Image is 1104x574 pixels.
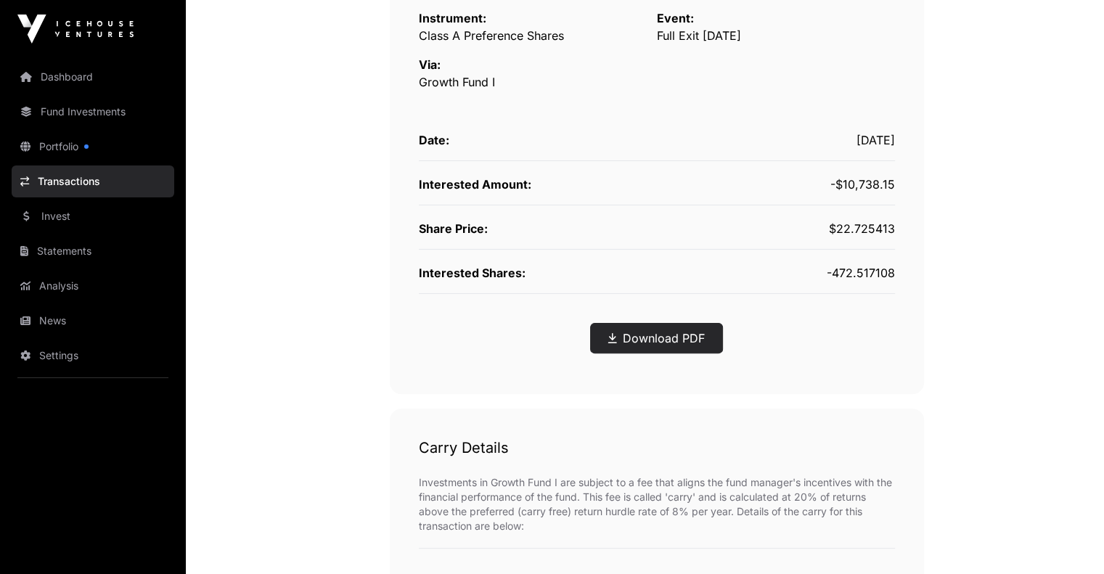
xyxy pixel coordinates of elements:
[12,165,174,197] a: Transactions
[419,266,526,280] span: Interested Shares:
[12,235,174,267] a: Statements
[12,270,174,302] a: Analysis
[419,28,564,43] span: Class A Preference Shares
[657,220,895,237] div: $22.725413
[1031,504,1104,574] iframe: Chat Widget
[419,475,895,533] p: Investments in Growth Fund I are subject to a fee that aligns the fund manager's incentives with ...
[590,323,723,353] button: Download PDF
[12,61,174,93] a: Dashboard
[657,131,895,149] div: [DATE]
[419,438,895,458] h1: Carry Details
[419,221,488,236] span: Share Price:
[12,340,174,372] a: Settings
[657,28,741,43] span: Full Exit [DATE]
[12,200,174,232] a: Invest
[419,75,495,89] a: Growth Fund I
[12,131,174,163] a: Portfolio
[419,133,449,147] span: Date:
[12,96,174,128] a: Fund Investments
[657,11,694,25] span: Event:
[657,264,895,282] div: -472.517108
[12,305,174,337] a: News
[17,15,134,44] img: Icehouse Ventures Logo
[419,11,486,25] span: Instrument:
[419,57,441,72] span: Via:
[657,176,895,193] div: -$10,738.15
[608,329,705,347] a: Download PDF
[419,177,531,192] span: Interested Amount:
